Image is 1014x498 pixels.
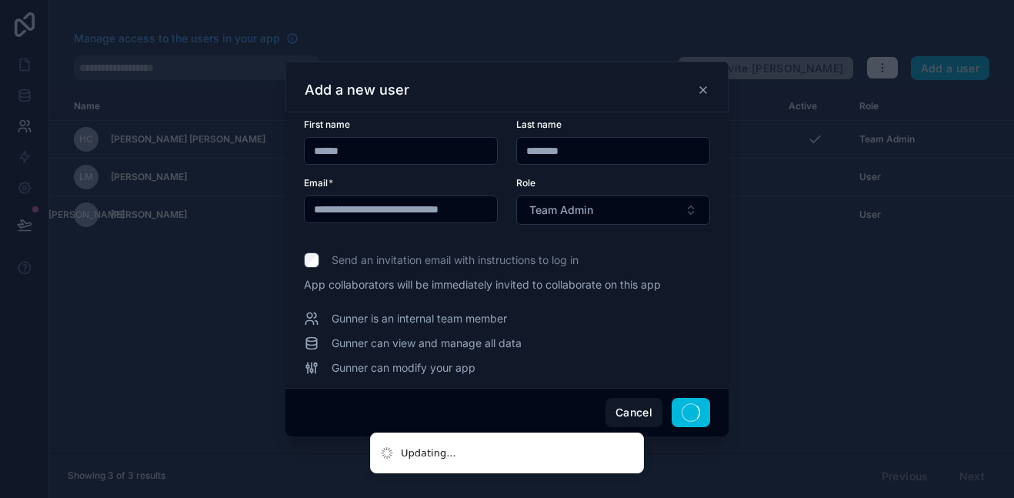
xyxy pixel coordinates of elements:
[516,119,562,130] span: Last name
[332,360,475,376] span: Gunner can modify your app
[332,252,579,268] span: Send an invitation email with instructions to log in
[304,252,319,268] input: Send an invitation email with instructions to log in
[605,398,662,427] button: Cancel
[304,177,328,189] span: Email
[305,81,409,99] h3: Add a new user
[516,196,710,225] button: Select Button
[332,311,507,326] span: Gunner is an internal team member
[332,336,522,351] span: Gunner can view and manage all data
[401,446,456,461] div: Updating...
[304,119,350,130] span: First name
[529,202,593,218] span: Team Admin
[516,177,535,189] span: Role
[304,277,710,292] span: App collaborators will be immediately invited to collaborate on this app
